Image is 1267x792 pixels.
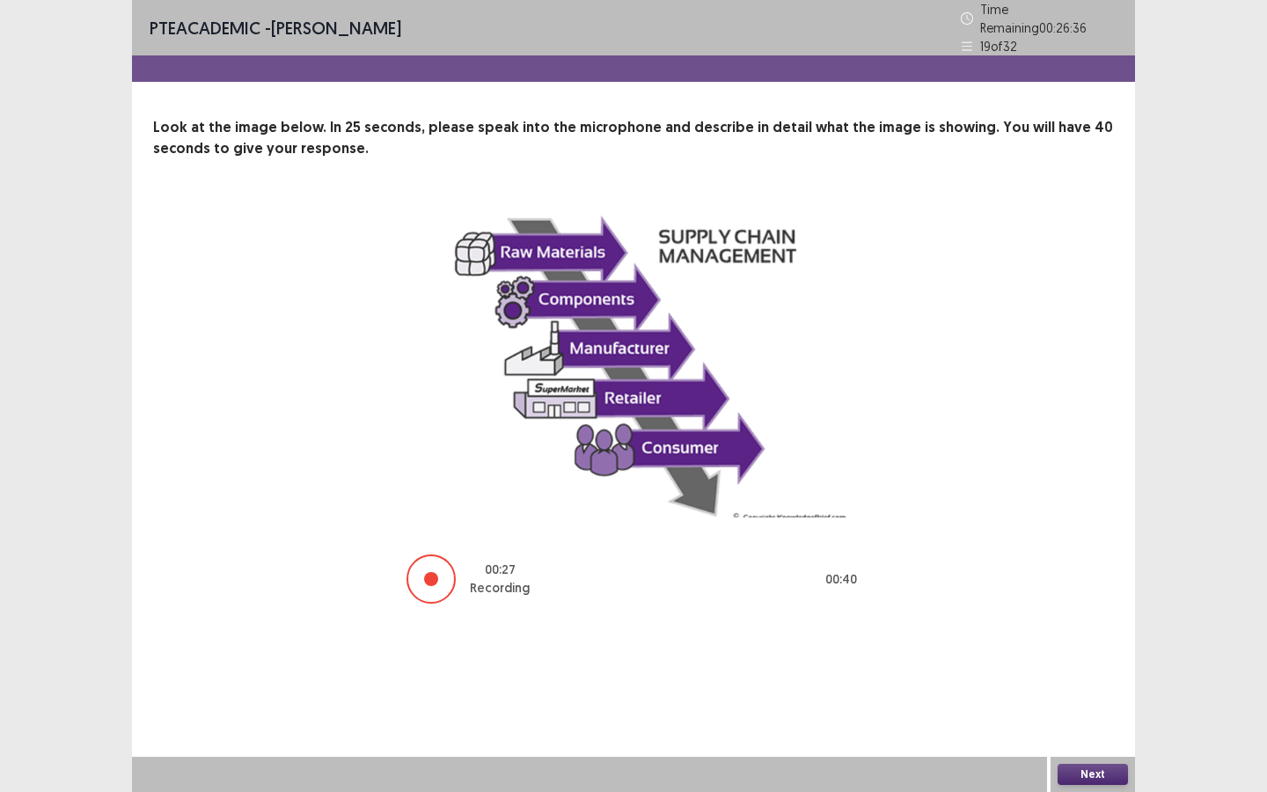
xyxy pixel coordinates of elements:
button: Next [1058,764,1128,785]
p: Recording [470,579,530,598]
p: Look at the image below. In 25 seconds, please speak into the microphone and describe in detail w... [153,117,1114,159]
span: PTE academic [150,17,260,39]
p: 00 : 27 [485,561,516,579]
p: 00 : 40 [825,570,857,589]
img: image-description [414,202,853,517]
p: 19 of 32 [980,37,1017,55]
p: - [PERSON_NAME] [150,15,401,41]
